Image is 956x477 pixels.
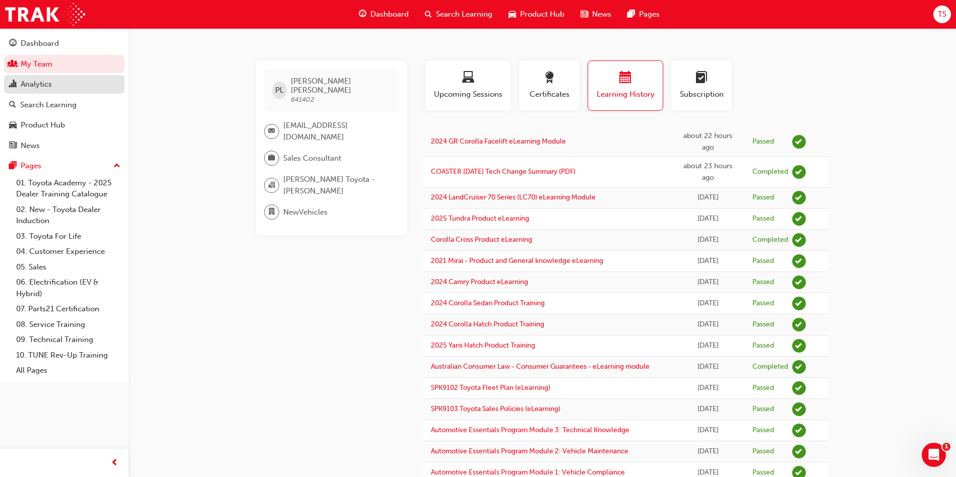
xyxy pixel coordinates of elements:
div: Completed [752,167,788,177]
div: Search Learning [20,99,77,111]
span: guage-icon [9,39,17,48]
span: organisation-icon [268,179,275,192]
button: Certificates [519,60,580,111]
span: PL [275,85,284,96]
a: 05. Sales [12,259,124,275]
div: Passed [752,320,774,329]
a: 09. Technical Training [12,332,124,348]
span: Pages [639,9,660,20]
img: Trak [5,3,85,26]
span: learningRecordVerb_COMPLETE-icon [792,360,806,374]
button: TS [933,6,951,23]
div: Wed Aug 20 2025 12:37:12 GMT+1000 (Australian Eastern Standard Time) [679,277,737,288]
span: learningRecordVerb_PASS-icon [792,424,806,437]
div: Thu Jul 24 2025 10:37:02 GMT+1000 (Australian Eastern Standard Time) [679,403,737,415]
span: learningRecordVerb_PASS-icon [792,318,806,331]
span: laptop-icon [462,72,474,85]
div: Tue Aug 19 2025 16:55:47 GMT+1000 (Australian Eastern Standard Time) [679,340,737,352]
span: Learning History [596,89,655,100]
span: prev-icon [111,457,118,469]
span: briefcase-icon [268,152,275,165]
span: 641402 [291,95,314,104]
span: Upcoming Sessions [433,89,503,100]
span: TS [938,9,946,20]
a: news-iconNews [572,4,619,25]
div: Fri Jul 25 2025 12:18:10 GMT+1000 (Australian Eastern Standard Time) [679,361,737,373]
button: DashboardMy TeamAnalyticsSearch LearningProduct HubNews [4,32,124,157]
div: Product Hub [21,119,65,131]
div: Wed Aug 20 2025 12:31:30 GMT+1000 (Australian Eastern Standard Time) [679,298,737,309]
span: learningRecordVerb_PASS-icon [792,191,806,205]
span: search-icon [425,8,432,21]
span: Dashboard [370,9,409,20]
a: 04. Customer Experience [12,244,124,259]
span: email-icon [268,125,275,138]
a: COASTER [DATE] Tech Change Summary (PDF) [431,167,576,176]
span: learningRecordVerb_PASS-icon [792,212,806,226]
span: calendar-icon [619,72,631,85]
span: Search Learning [436,9,492,20]
div: Thu Jun 19 2025 17:11:50 GMT+1000 (Australian Eastern Standard Time) [679,425,737,436]
span: people-icon [9,60,17,69]
span: up-icon [113,160,120,173]
span: learningRecordVerb_PASS-icon [792,276,806,289]
div: Passed [752,278,774,287]
div: Thu Jul 24 2025 10:42:34 GMT+1000 (Australian Eastern Standard Time) [679,382,737,394]
a: Search Learning [4,96,124,114]
span: [PERSON_NAME] [PERSON_NAME] [291,77,391,95]
span: pages-icon [627,8,635,21]
span: [PERSON_NAME] Toyota - [PERSON_NAME] [283,174,391,196]
div: Passed [752,426,774,435]
a: My Team [4,55,124,74]
span: learningRecordVerb_COMPLETE-icon [792,233,806,247]
div: Analytics [21,79,52,90]
span: car-icon [9,121,17,130]
a: Automotive Essentials Program Module 3: Technical Knowledge [431,426,629,434]
a: pages-iconPages [619,4,668,25]
span: news-icon [9,142,17,151]
a: 2024 GR Corolla Facelift eLearning Module [431,137,566,146]
div: Thu Aug 21 2025 16:09:00 GMT+1000 (Australian Eastern Standard Time) [679,192,737,203]
span: car-icon [508,8,516,21]
a: 01. Toyota Academy - 2025 Dealer Training Catalogue [12,175,124,202]
a: All Pages [12,363,124,378]
a: 2021 Mirai - Product and General knowledge eLearning [431,256,603,265]
span: learningRecordVerb_PASS-icon [792,402,806,416]
a: 2024 LandCruiser 70 Series (LC70) eLearning Module [431,193,596,201]
span: Product Hub [520,9,564,20]
span: learningRecordVerb_PASS-icon [792,297,806,310]
span: award-icon [543,72,555,85]
a: 2024 Camry Product eLearning [431,278,528,286]
a: 2025 Yaris Hatch Product Training [431,341,535,350]
div: Passed [752,299,774,308]
span: search-icon [9,101,16,110]
a: car-iconProduct Hub [500,4,572,25]
div: Dashboard [21,38,59,49]
div: Completed [752,235,788,245]
a: 03. Toyota For Life [12,229,124,244]
a: 06. Electrification (EV & Hybrid) [12,275,124,301]
span: learningRecordVerb_PASS-icon [792,254,806,268]
span: learningRecordVerb_PASS-icon [792,135,806,149]
span: learningRecordVerb_PASS-icon [792,339,806,353]
button: Pages [4,157,124,175]
a: SPK9102 Toyota Fleet Plan (eLearning) [431,383,550,392]
span: 1 [942,443,950,451]
div: Passed [752,256,774,266]
div: Wed Aug 20 2025 14:05:22 GMT+1000 (Australian Eastern Standard Time) [679,255,737,267]
span: [EMAIL_ADDRESS][DOMAIN_NAME] [283,120,391,143]
a: News [4,137,124,155]
div: Wed Aug 20 2025 15:14:27 GMT+1000 (Australian Eastern Standard Time) [679,234,737,246]
div: Passed [752,137,774,147]
iframe: Intercom live chat [922,443,946,467]
div: Fri Jun 13 2025 16:13:40 GMT+1000 (Australian Eastern Standard Time) [679,446,737,457]
div: Thu Aug 21 2025 10:26:15 GMT+1000 (Australian Eastern Standard Time) [679,213,737,225]
a: 2024 Corolla Sedan Product Training [431,299,545,307]
span: NewVehicles [283,207,328,218]
a: Dashboard [4,34,124,53]
a: Corolla Cross Product eLearning [431,235,532,244]
a: Automotive Essentials Program Module 2: Vehicle Maintenance [431,447,628,455]
div: Passed [752,447,774,456]
span: learningRecordVerb_PASS-icon [792,445,806,458]
a: 07. Parts21 Certification [12,301,124,317]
